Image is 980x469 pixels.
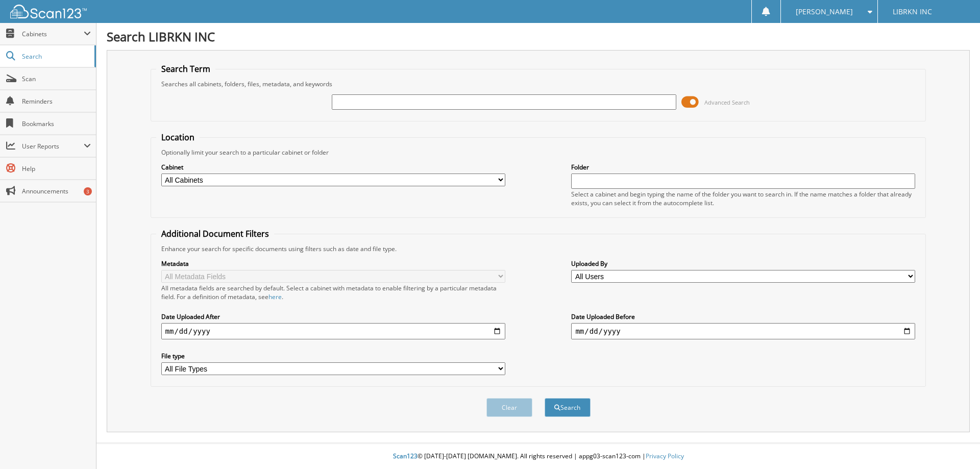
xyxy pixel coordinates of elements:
[571,323,915,339] input: end
[22,30,84,38] span: Cabinets
[893,9,932,15] span: LIBRKN INC
[22,142,84,151] span: User Reports
[22,75,91,83] span: Scan
[10,5,87,18] img: scan123-logo-white.svg
[545,398,591,417] button: Search
[268,292,282,301] a: here
[486,398,532,417] button: Clear
[571,259,915,268] label: Uploaded By
[156,132,200,143] legend: Location
[161,163,505,171] label: Cabinet
[646,452,684,460] a: Privacy Policy
[156,63,215,75] legend: Search Term
[22,164,91,173] span: Help
[22,187,91,195] span: Announcements
[22,52,89,61] span: Search
[156,80,921,88] div: Searches all cabinets, folders, files, metadata, and keywords
[96,444,980,469] div: © [DATE]-[DATE] [DOMAIN_NAME]. All rights reserved | appg03-scan123-com |
[393,452,418,460] span: Scan123
[161,259,505,268] label: Metadata
[22,119,91,128] span: Bookmarks
[161,284,505,301] div: All metadata fields are searched by default. Select a cabinet with metadata to enable filtering b...
[796,9,853,15] span: [PERSON_NAME]
[156,228,274,239] legend: Additional Document Filters
[84,187,92,195] div: 3
[107,28,970,45] h1: Search LIBRKN INC
[161,323,505,339] input: start
[161,352,505,360] label: File type
[161,312,505,321] label: Date Uploaded After
[156,148,921,157] div: Optionally limit your search to a particular cabinet or folder
[571,312,915,321] label: Date Uploaded Before
[571,190,915,207] div: Select a cabinet and begin typing the name of the folder you want to search in. If the name match...
[704,98,750,106] span: Advanced Search
[156,244,921,253] div: Enhance your search for specific documents using filters such as date and file type.
[22,97,91,106] span: Reminders
[571,163,915,171] label: Folder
